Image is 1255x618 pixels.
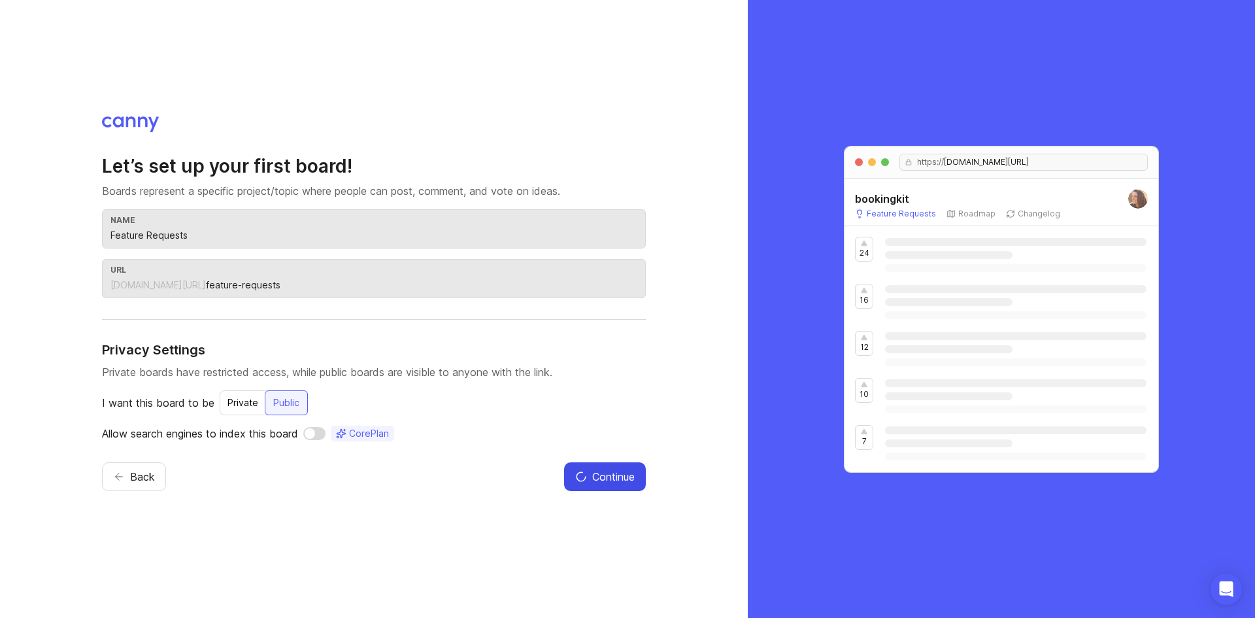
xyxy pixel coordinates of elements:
span: https:// [912,157,944,167]
button: Public [265,390,308,415]
p: Allow search engines to index this board [102,426,298,441]
p: 10 [860,389,869,400]
div: Private [220,391,266,415]
h4: Privacy Settings [102,341,646,359]
p: Changelog [1018,209,1060,219]
p: 24 [860,248,869,258]
button: Private [220,390,266,415]
span: Continue [592,469,635,485]
p: Boards represent a specific project/topic where people can post, comment, and vote on ideas. [102,183,646,199]
input: feature-requests [206,278,637,292]
div: name [110,215,637,225]
p: Private boards have restricted access, while public boards are visible to anyone with the link. [102,364,646,380]
span: [DOMAIN_NAME][URL] [944,157,1029,167]
h2: Let’s set up your first board! [102,154,646,178]
span: Back [130,469,155,485]
p: I want this board to be [102,395,214,411]
div: [DOMAIN_NAME][URL] [110,279,206,292]
p: 12 [860,342,869,352]
p: Roadmap [958,209,996,219]
p: 7 [862,436,867,447]
div: Open Intercom Messenger [1211,574,1242,605]
img: Canny logo [102,116,159,132]
input: Feature Requests [110,228,637,243]
button: Continue [564,462,646,491]
p: 16 [860,295,869,305]
h5: bookingkit [855,191,909,207]
div: url [110,265,637,275]
button: Back [102,462,166,491]
img: Lucia Bayon [1128,189,1148,209]
span: Core Plan [349,427,389,440]
p: Feature Requests [867,209,936,219]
